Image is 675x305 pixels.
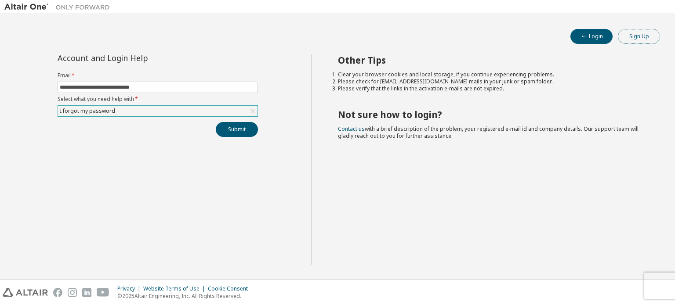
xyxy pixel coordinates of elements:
div: Website Terms of Use [143,285,208,292]
div: I forgot my password [58,106,116,116]
li: Please verify that the links in the activation e-mails are not expired. [338,85,645,92]
img: facebook.svg [53,288,62,297]
button: Login [570,29,613,44]
li: Clear your browser cookies and local storage, if you continue experiencing problems. [338,71,645,78]
div: Privacy [117,285,143,292]
div: Cookie Consent [208,285,253,292]
img: linkedin.svg [82,288,91,297]
button: Sign Up [618,29,660,44]
img: altair_logo.svg [3,288,48,297]
h2: Not sure how to login? [338,109,645,120]
div: Account and Login Help [58,54,218,61]
button: Submit [216,122,258,137]
div: I forgot my password [58,106,258,116]
li: Please check for [EMAIL_ADDRESS][DOMAIN_NAME] mails in your junk or spam folder. [338,78,645,85]
img: youtube.svg [97,288,109,297]
span: with a brief description of the problem, your registered e-mail id and company details. Our suppo... [338,125,639,140]
label: Select what you need help with [58,96,258,103]
p: © 2025 Altair Engineering, Inc. All Rights Reserved. [117,292,253,300]
label: Email [58,72,258,79]
a: Contact us [338,125,365,133]
img: Altair One [4,3,114,11]
h2: Other Tips [338,54,645,66]
img: instagram.svg [68,288,77,297]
